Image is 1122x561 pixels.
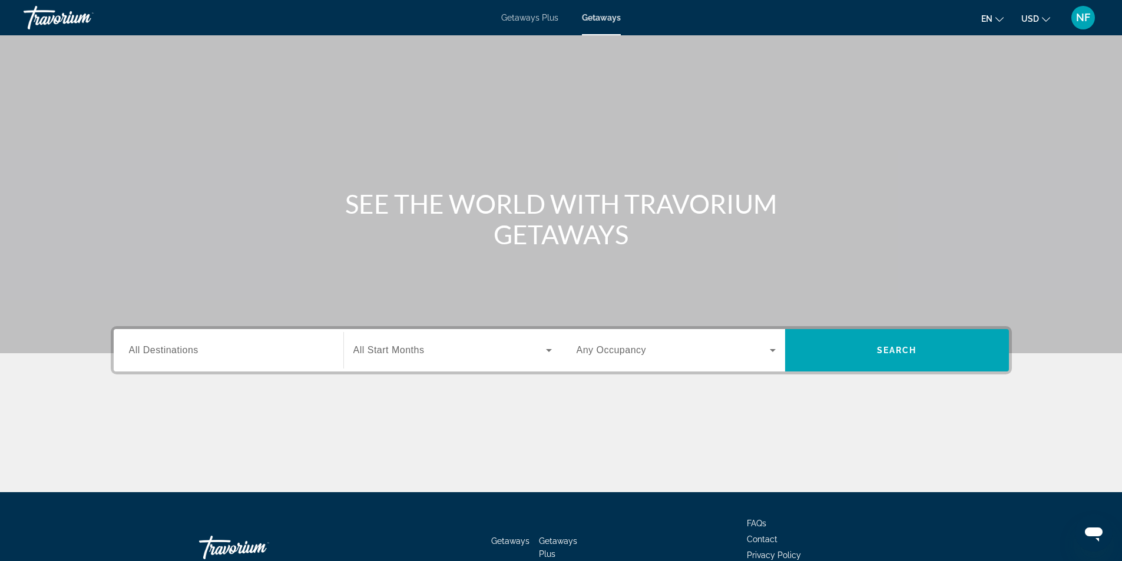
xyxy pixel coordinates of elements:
[747,519,766,528] a: FAQs
[539,536,577,559] a: Getaways Plus
[1021,10,1050,27] button: Change currency
[353,345,425,355] span: All Start Months
[114,329,1009,371] div: Search widget
[981,14,992,24] span: en
[582,13,621,22] a: Getaways
[747,535,777,544] a: Contact
[1075,514,1113,552] iframe: Button to launch messaging window
[747,550,801,560] a: Privacy Policy
[1068,5,1098,30] button: User Menu
[24,2,141,33] a: Travorium
[981,10,1004,27] button: Change language
[340,188,782,250] h1: SEE THE WORLD WITH TRAVORIUM GETAWAYS
[785,329,1009,371] button: Search
[1076,12,1090,24] span: NF
[491,536,529,546] a: Getaways
[501,13,558,22] a: Getaways Plus
[577,345,647,355] span: Any Occupancy
[1021,14,1039,24] span: USD
[877,346,917,355] span: Search
[129,345,198,355] span: All Destinations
